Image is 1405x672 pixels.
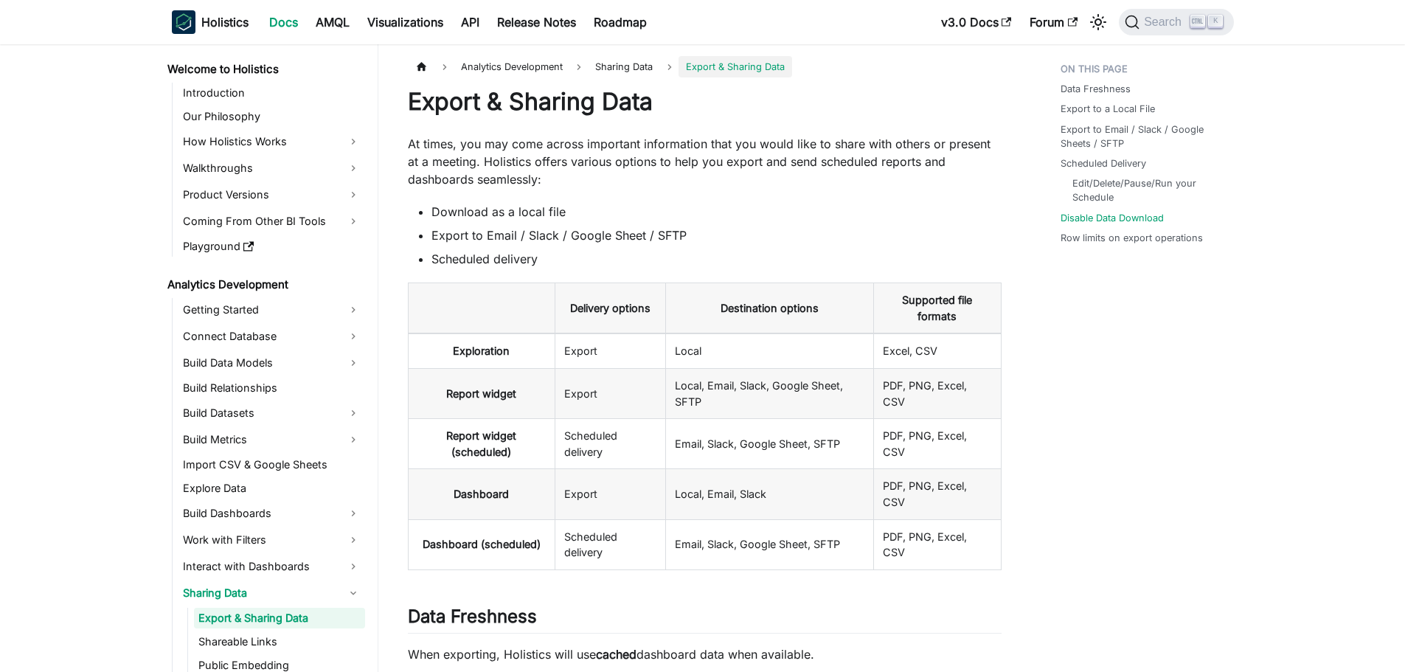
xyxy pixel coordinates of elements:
a: Build Datasets [178,401,365,425]
a: Work with Filters [178,528,365,552]
h2: Data Freshness [408,606,1002,634]
p: When exporting, Holistics will use dashboard data when available. [408,645,1002,663]
a: Edit/Delete/Pause/Run your Schedule [1072,176,1219,204]
a: Introduction [178,83,365,103]
p: At times, you may come across important information that you would like to share with others or p... [408,135,1002,188]
a: Our Philosophy [178,106,365,127]
span: Export & Sharing Data [679,56,792,77]
th: Dashboard [408,469,555,519]
th: Report widget (scheduled) [408,419,555,469]
th: Delivery options [555,283,665,334]
a: Sharing Data [178,581,365,605]
nav: Breadcrumbs [408,56,1002,77]
th: Supported file formats [874,283,1002,334]
td: Local, Email, Slack, Google Sheet, SFTP [665,369,873,419]
a: Data Freshness [1061,82,1131,96]
th: Exploration [408,333,555,368]
a: Connect Database [178,325,365,348]
span: Search [1139,15,1190,29]
a: How Holistics Works [178,130,365,153]
kbd: K [1208,15,1223,28]
span: Sharing Data [588,56,660,77]
a: Explore Data [178,478,365,499]
a: Build Dashboards [178,502,365,525]
th: Destination options [665,283,873,334]
button: Switch between dark and light mode (currently light mode) [1086,10,1110,34]
a: Home page [408,56,436,77]
a: Visualizations [358,10,452,34]
a: Interact with Dashboards [178,555,365,578]
a: v3.0 Docs [932,10,1021,34]
a: Build Metrics [178,428,365,451]
nav: Docs sidebar [157,44,378,672]
b: Holistics [201,13,249,31]
td: PDF, PNG, Excel, CSV [874,519,1002,569]
td: PDF, PNG, Excel, CSV [874,419,1002,469]
a: Build Relationships [178,378,365,398]
td: Scheduled delivery [555,419,665,469]
a: Build Data Models [178,351,365,375]
a: Import CSV & Google Sheets [178,454,365,475]
td: Export [555,469,665,519]
a: Export & Sharing Data [194,608,365,628]
a: Coming From Other BI Tools [178,209,365,233]
th: Report widget [408,369,555,419]
a: Scheduled Delivery [1061,156,1146,170]
li: Scheduled delivery [431,250,1002,268]
a: HolisticsHolistics [172,10,249,34]
a: Getting Started [178,298,365,322]
a: Release Notes [488,10,585,34]
td: Export [555,369,665,419]
a: Forum [1021,10,1086,34]
td: Excel, CSV [874,333,1002,368]
a: Playground [178,236,365,257]
td: PDF, PNG, Excel, CSV [874,369,1002,419]
a: Shareable Links [194,631,365,652]
a: Disable Data Download [1061,211,1164,225]
strong: cached [596,647,636,662]
td: Scheduled delivery [555,519,665,569]
a: AMQL [307,10,358,34]
td: Local, Email, Slack [665,469,873,519]
span: Analytics Development [454,56,570,77]
a: Welcome to Holistics [163,59,365,80]
a: Docs [260,10,307,34]
th: Dashboard (scheduled) [408,519,555,569]
td: PDF, PNG, Excel, CSV [874,469,1002,519]
img: Holistics [172,10,195,34]
a: Row limits on export operations [1061,231,1203,245]
a: Roadmap [585,10,656,34]
li: Download as a local file [431,203,1002,221]
h1: Export & Sharing Data [408,87,1002,117]
td: Export [555,333,665,368]
button: Search (Ctrl+K) [1119,9,1233,35]
td: Email, Slack, Google Sheet, SFTP [665,419,873,469]
a: API [452,10,488,34]
a: Analytics Development [163,274,365,295]
a: Export to a Local File [1061,102,1155,116]
a: Export to Email / Slack / Google Sheets / SFTP [1061,122,1225,150]
a: Walkthroughs [178,156,365,180]
a: Product Versions [178,183,365,207]
li: Export to Email / Slack / Google Sheet / SFTP [431,226,1002,244]
td: Local [665,333,873,368]
td: Email, Slack, Google Sheet, SFTP [665,519,873,569]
